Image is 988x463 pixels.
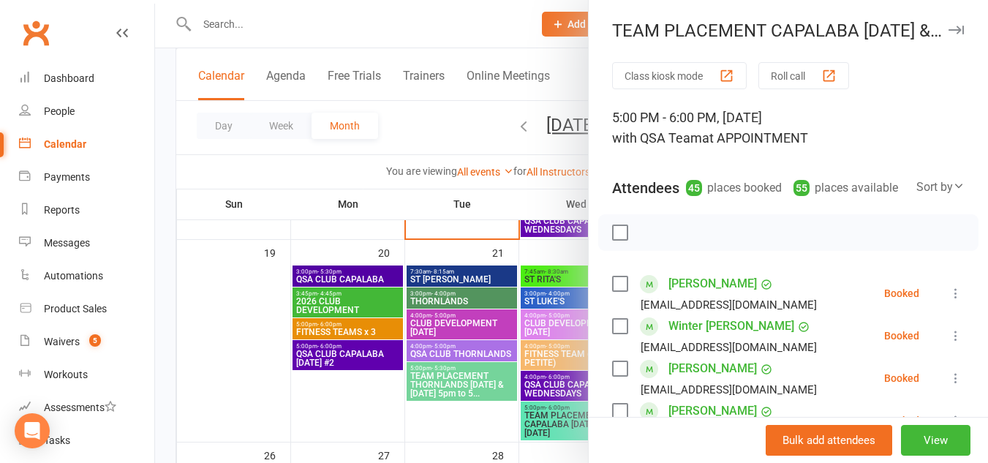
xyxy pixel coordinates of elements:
div: Booked [884,331,919,341]
div: Assessments [44,402,116,413]
a: [PERSON_NAME] [668,399,757,423]
a: Tasks [19,424,154,457]
a: Payments [19,161,154,194]
div: Dashboard [44,72,94,84]
div: [EMAIL_ADDRESS][DOMAIN_NAME] [641,338,817,357]
span: at APPOINTMENT [702,130,808,146]
a: People [19,95,154,128]
div: 45 [686,180,702,196]
a: Messages [19,227,154,260]
div: Open Intercom Messenger [15,413,50,448]
div: [EMAIL_ADDRESS][DOMAIN_NAME] [641,380,817,399]
button: View [901,425,970,456]
div: 5:00 PM - 6:00 PM, [DATE] [612,108,965,148]
div: TEAM PLACEMENT CAPALABA [DATE] & [DATE] [589,20,988,41]
div: places booked [686,178,782,198]
div: Booked [884,415,919,426]
a: Product Sales [19,293,154,325]
div: Tasks [44,434,70,446]
a: [PERSON_NAME] [668,357,757,380]
a: Waivers 5 [19,325,154,358]
a: [PERSON_NAME] [668,272,757,296]
div: Workouts [44,369,88,380]
div: Waivers [44,336,80,347]
button: Roll call [758,62,849,89]
a: Winter [PERSON_NAME] [668,315,794,338]
a: Clubworx [18,15,54,51]
div: Messages [44,237,90,249]
div: [EMAIL_ADDRESS][DOMAIN_NAME] [641,296,817,315]
div: Reports [44,204,80,216]
a: Dashboard [19,62,154,95]
a: Calendar [19,128,154,161]
div: Calendar [44,138,86,150]
span: with QSA Team [612,130,702,146]
div: 55 [793,180,810,196]
div: Sort by [916,178,965,197]
div: People [44,105,75,117]
div: Payments [44,171,90,183]
div: places available [793,178,898,198]
div: Attendees [612,178,679,198]
button: Class kiosk mode [612,62,747,89]
div: Product Sales [44,303,107,315]
div: Booked [884,373,919,383]
a: Reports [19,194,154,227]
button: Bulk add attendees [766,425,892,456]
a: Assessments [19,391,154,424]
span: 5 [89,334,101,347]
a: Workouts [19,358,154,391]
div: Automations [44,270,103,282]
a: Automations [19,260,154,293]
div: Booked [884,288,919,298]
